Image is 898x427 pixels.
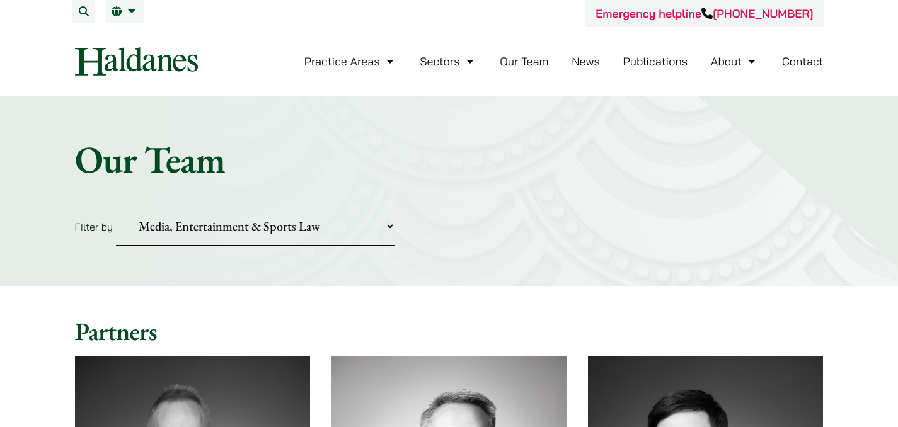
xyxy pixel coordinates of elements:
h2: Partners [75,316,824,346]
h1: Our Team [75,137,824,182]
a: Sectors [420,54,476,69]
a: About [711,54,759,69]
a: Contact [782,54,824,69]
a: Emergency helpline[PHONE_NUMBER] [596,6,813,21]
a: Publications [623,54,688,69]
a: News [572,54,600,69]
a: Practice Areas [304,54,397,69]
a: Our Team [500,54,548,69]
label: Filter by [75,220,113,233]
img: Logo of Haldanes [75,47,198,76]
a: EN [112,6,139,16]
